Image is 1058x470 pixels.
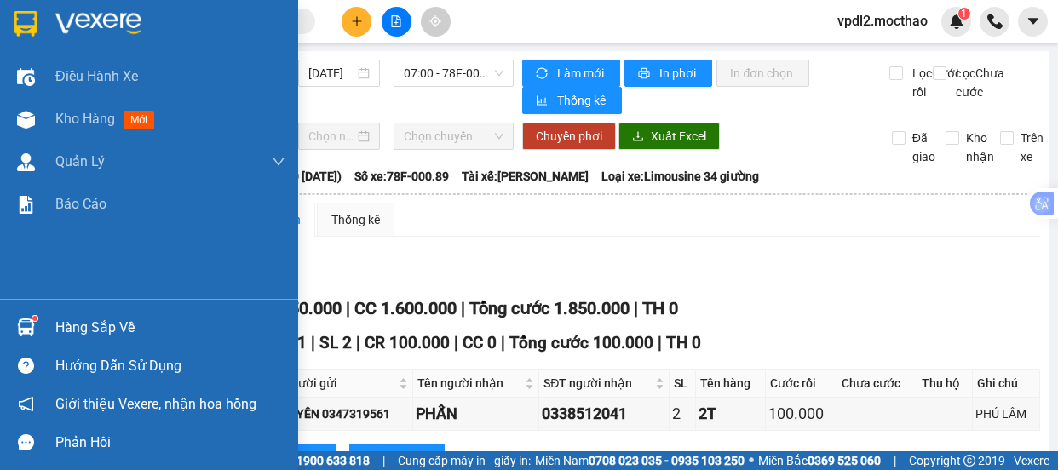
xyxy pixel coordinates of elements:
span: copyright [963,455,975,467]
sup: 1 [32,316,37,321]
th: SL [670,370,697,398]
span: CC 0 [463,333,497,352]
span: message [18,434,34,450]
th: Chưa cước [837,370,917,398]
img: icon-new-feature [949,14,964,29]
div: PHẤN [416,402,537,426]
span: Miền Bắc [758,451,881,470]
th: Thu hộ [917,370,974,398]
img: warehouse-icon [17,153,35,171]
span: bar-chart [536,95,550,108]
img: warehouse-icon [17,318,35,336]
span: CC 1.600.000 [354,298,457,318]
button: In đơn chọn [716,60,809,87]
span: Đã giao [906,129,942,166]
div: Hướng dẫn sử dụng [55,353,285,379]
span: SĐT người nhận [543,374,651,393]
span: Chọn chuyến [404,123,503,149]
strong: 1900 633 818 [296,454,370,467]
span: | [501,333,505,352]
img: logo-vxr [14,11,37,37]
span: Giới thiệu Vexere, nhận hoa hồng [55,393,256,415]
span: ⚪️ [749,457,754,464]
span: | [311,333,315,352]
span: SL 2 [319,333,352,352]
button: caret-down [1018,7,1048,37]
span: | [382,451,385,470]
sup: 1 [958,8,970,20]
span: Quản Lý [55,151,105,172]
span: plus [351,15,363,27]
span: | [356,333,360,352]
span: | [346,298,350,318]
span: question-circle [18,358,34,374]
span: download [632,130,644,144]
span: file-add [390,15,402,27]
span: | [454,333,458,352]
button: plus [342,7,371,37]
img: solution-icon [17,196,35,214]
th: Ghi chú [973,370,1039,398]
input: 13/09/2025 [308,64,354,83]
div: 2 [672,402,693,426]
strong: 0369 525 060 [808,454,881,467]
button: bar-chartThống kê [522,87,622,114]
div: 2T [699,402,762,426]
span: | [634,298,638,318]
input: Chọn ngày [308,127,354,146]
div: 0338512041 [542,402,665,426]
span: Người gửi [283,374,395,393]
span: Thống kê [557,91,608,110]
span: In biên lai [382,448,431,467]
span: sync [536,67,550,81]
span: Tổng cước 1.850.000 [469,298,630,318]
button: aim [421,7,451,37]
div: Phản hồi [55,430,285,456]
span: vpdl2.mocthao [824,10,941,32]
td: 0338512041 [539,398,669,431]
span: Báo cáo [55,193,106,215]
div: Thống kê [331,210,380,229]
span: CR 100.000 [365,333,450,352]
span: Trên xe [1014,129,1050,166]
span: Miền Nam [535,451,745,470]
span: Lọc Chưa cước [949,64,1007,101]
button: syncLàm mới [522,60,620,87]
span: Số xe: 78F-000.89 [354,167,449,186]
span: TH 0 [642,298,678,318]
img: warehouse-icon [17,68,35,86]
span: Kho nhận [959,129,1001,166]
span: Điều hành xe [55,66,138,87]
button: file-add [382,7,411,37]
span: In phơi [659,64,699,83]
button: printerIn phơi [624,60,712,87]
div: Hàng sắp về [55,315,285,341]
span: Tài xế: [PERSON_NAME] [462,167,589,186]
span: Cung cấp máy in - giấy in: [398,451,531,470]
span: | [894,451,896,470]
strong: 0708 023 035 - 0935 103 250 [589,454,745,467]
span: TH 0 [666,333,701,352]
button: downloadXuất Excel [618,123,720,150]
span: printer [638,67,653,81]
span: Tên người nhận [417,374,522,393]
th: Cước rồi [766,370,837,398]
span: Làm mới [557,64,607,83]
span: Kho hàng [55,111,115,127]
span: | [461,298,465,318]
span: Lọc Cước rồi [906,64,963,101]
button: Chuyển phơi [522,123,616,150]
img: phone-icon [987,14,1003,29]
span: Tổng cước 100.000 [509,333,653,352]
span: mới [124,111,154,129]
span: 1 [961,8,967,20]
span: | [658,333,662,352]
div: TUYỀN 0347319561 [281,404,410,423]
td: PHẤN [413,398,540,431]
th: Tên hàng [696,370,766,398]
span: Loại xe: Limousine 34 giường [601,167,759,186]
span: 07:00 - 78F-000.89 [404,60,503,86]
span: notification [18,396,34,412]
div: PHÚ LÂM [975,404,1036,423]
span: down [272,155,285,169]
